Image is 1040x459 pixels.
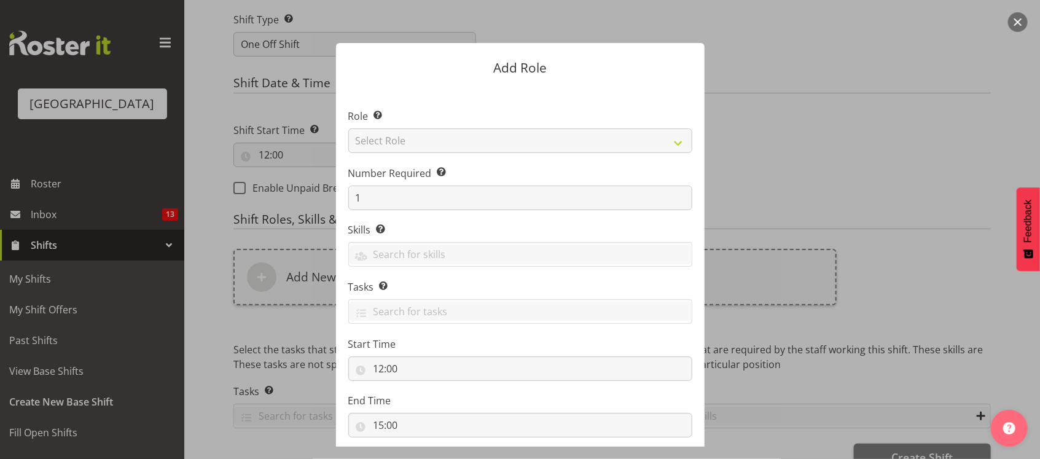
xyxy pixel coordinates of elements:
label: Start Time [348,337,692,351]
label: Role [348,109,692,124]
input: Search for tasks [349,302,692,321]
label: End Time [348,393,692,408]
p: Add Role [348,61,692,74]
label: Tasks [348,280,692,294]
label: Skills [348,222,692,237]
input: Click to select... [348,413,692,437]
label: Number Required [348,166,692,181]
img: help-xxl-2.png [1003,422,1015,434]
span: Feedback [1023,200,1034,243]
button: Feedback - Show survey [1017,187,1040,271]
input: Search for skills [349,245,692,264]
input: Click to select... [348,356,692,381]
